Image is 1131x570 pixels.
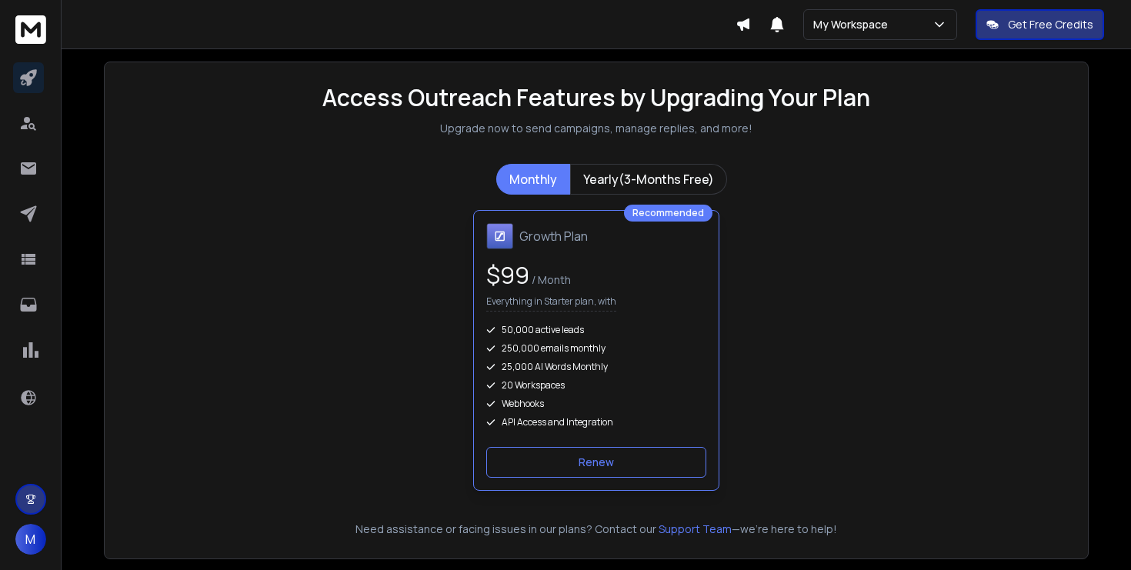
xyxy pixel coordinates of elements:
div: 250,000 emails monthly [486,342,706,355]
button: M [15,524,46,555]
p: My Workspace [813,17,894,32]
img: Growth Plan icon [486,223,513,249]
button: Get Free Credits [976,9,1104,40]
span: $ 99 [486,259,529,291]
div: Recommended [624,205,712,222]
p: Get Free Credits [1008,17,1093,32]
button: Renew [486,447,706,478]
button: Monthly [496,164,570,195]
h1: Growth Plan [519,227,588,245]
h1: Access Outreach Features by Upgrading Your Plan [322,84,870,112]
div: 50,000 active leads [486,324,706,336]
button: Yearly(3-Months Free) [570,164,727,195]
span: / Month [529,272,571,287]
div: API Access and Integration [486,416,706,428]
p: Upgrade now to send campaigns, manage replies, and more! [440,121,752,136]
div: 25,000 AI Words Monthly [486,361,706,373]
p: Everything in Starter plan, with [486,295,616,312]
p: Need assistance or facing issues in our plans? Contact our —we're here to help! [126,522,1066,537]
div: Webhooks [486,398,706,410]
div: 20 Workspaces [486,379,706,392]
button: Support Team [659,522,732,537]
